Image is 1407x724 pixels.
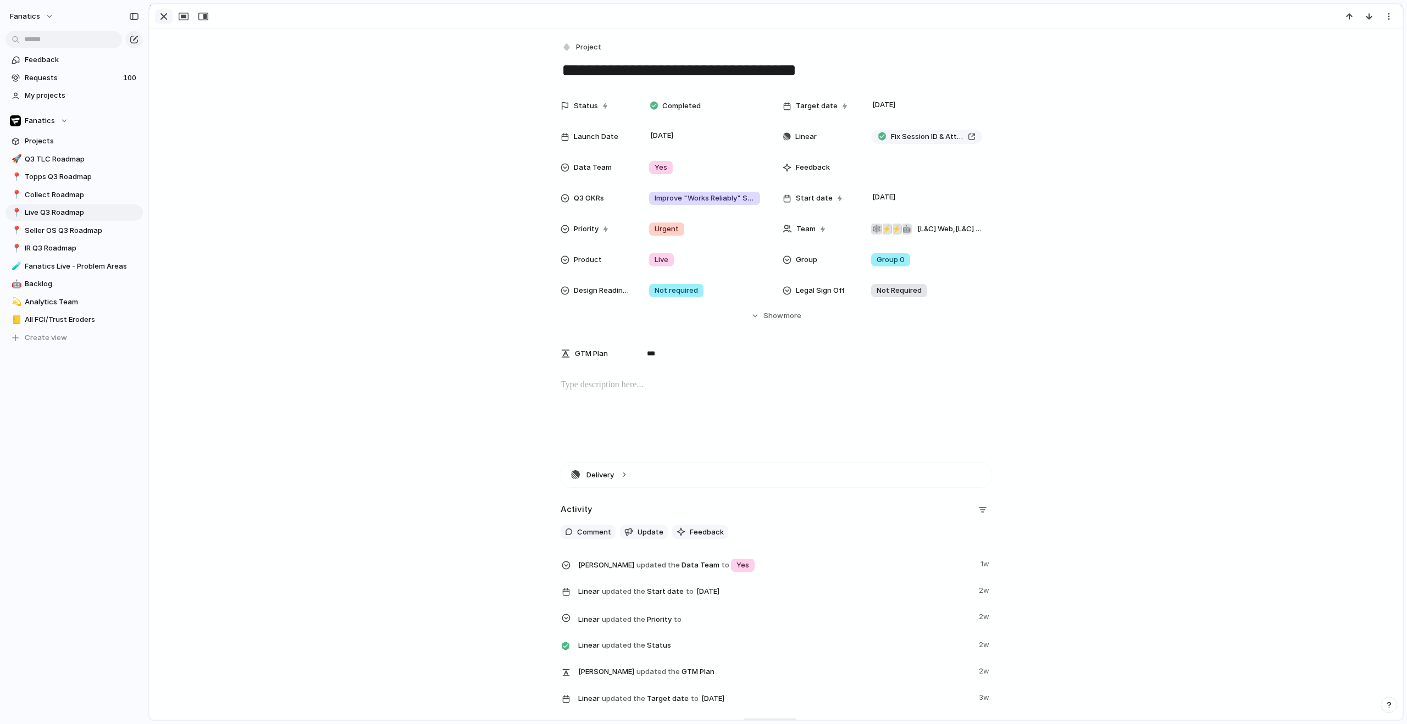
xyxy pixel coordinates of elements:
div: 🚀 [12,153,19,165]
span: Linear [578,640,600,651]
span: Group [796,254,817,265]
span: Analytics Team [25,297,139,308]
span: Start date [796,193,833,204]
div: 📍 [12,207,19,219]
span: Product [574,254,602,265]
span: Status [578,637,972,653]
button: 📍 [10,190,21,201]
span: [L&C] Web , [L&C] iOS , [L&C] Android , Data Engineering [917,224,982,235]
a: Fix Session ID & Attribution Live [871,130,982,144]
span: Linear [578,693,600,704]
span: All FCI/Trust Eroders [25,314,139,325]
span: [DATE] [694,585,723,598]
a: 📍Live Q3 Roadmap [5,204,143,221]
div: 📍Topps Q3 Roadmap [5,169,143,185]
span: 2w [979,664,991,677]
div: 📍Seller OS Q3 Roadmap [5,222,143,239]
span: 2w [979,637,991,650]
span: Data Team [578,556,974,573]
span: 2w [979,583,991,596]
a: My projects [5,87,143,104]
button: 📍 [10,171,21,182]
div: 📍 [12,171,19,183]
span: Live [655,254,668,265]
a: 🤖Backlog [5,276,143,292]
span: Show [763,310,783,321]
a: 🚀Q3 TLC Roadmap [5,151,143,168]
span: Q3 TLC Roadmap [25,154,139,165]
button: 📍 [10,207,21,218]
span: updated the [602,614,645,625]
span: Target date [796,101,838,112]
span: updated the [636,560,680,571]
button: 📒 [10,314,21,325]
span: My projects [25,90,139,101]
div: 🧪 [12,260,19,272]
span: Feedback [25,54,139,65]
a: 💫Analytics Team [5,294,143,310]
span: Requests [25,73,120,83]
a: 📒All FCI/Trust Eroders [5,311,143,328]
span: Yes [655,162,667,173]
span: Group 0 [877,254,905,265]
span: Q3 OKRs [574,193,604,204]
span: Create view [25,332,67,343]
button: 🧪 [10,261,21,272]
span: Priority [574,224,599,235]
button: Fanatics [5,113,143,129]
span: Priority [578,609,972,628]
span: updated the [602,693,645,704]
span: Urgent [655,224,679,235]
a: Feedback [5,52,143,68]
span: Not required [655,285,698,296]
button: Feedback [672,525,728,539]
span: updated the [602,586,645,597]
span: Not Required [877,285,922,296]
div: 💫 [12,296,19,308]
span: 2w [979,609,991,622]
span: Team [796,224,816,235]
span: Backlog [25,279,139,289]
span: [DATE] [869,191,899,204]
span: Target date [578,690,972,706]
span: IR Q3 Roadmap [25,243,139,254]
button: Update [620,525,668,539]
span: Data Team [574,162,612,173]
a: 🧪Fanatics Live - Problem Areas [5,258,143,275]
span: Completed [662,101,701,112]
span: 1w [981,556,991,570]
span: Start date [578,583,972,599]
span: Design Readiness [574,285,631,296]
span: [PERSON_NAME] [578,560,634,571]
div: 📍 [12,188,19,201]
button: 🤖 [10,279,21,289]
span: Fanatics [25,115,55,126]
button: 📍 [10,225,21,236]
span: Projects [25,136,139,147]
span: to [722,560,729,571]
span: Live Q3 Roadmap [25,207,139,218]
div: 🤖 [12,278,19,291]
span: Linear [578,586,600,597]
a: Projects [5,133,143,149]
span: Topps Q3 Roadmap [25,171,139,182]
button: Delivery [561,463,991,487]
button: Project [560,40,605,55]
span: Comment [577,527,611,538]
span: updated the [636,666,680,677]
span: Fix Session ID & Attribution Live [891,131,963,142]
button: fanatics [5,8,59,25]
span: Yes [736,560,749,571]
span: Project [576,42,601,53]
a: Requests100 [5,70,143,86]
div: 🕸 [871,224,882,235]
div: ⚡ [891,224,902,235]
button: Comment [561,525,616,539]
span: Feedback [690,527,724,538]
button: 📍 [10,243,21,254]
span: 100 [123,73,139,83]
